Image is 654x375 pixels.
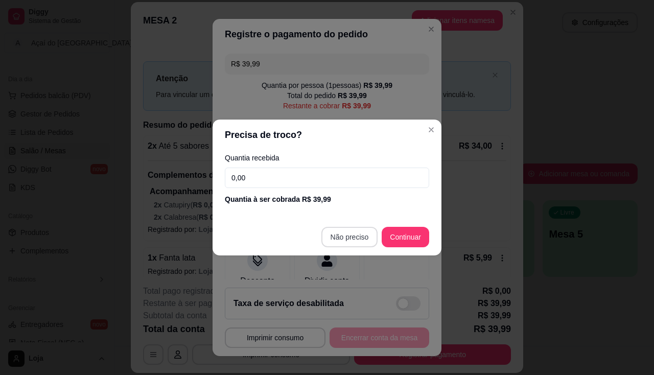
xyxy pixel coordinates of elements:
[382,227,429,247] button: Continuar
[225,154,429,161] label: Quantia recebida
[225,194,429,204] div: Quantia à ser cobrada R$ 39,99
[423,122,439,138] button: Close
[213,120,441,150] header: Precisa de troco?
[321,227,378,247] button: Não preciso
